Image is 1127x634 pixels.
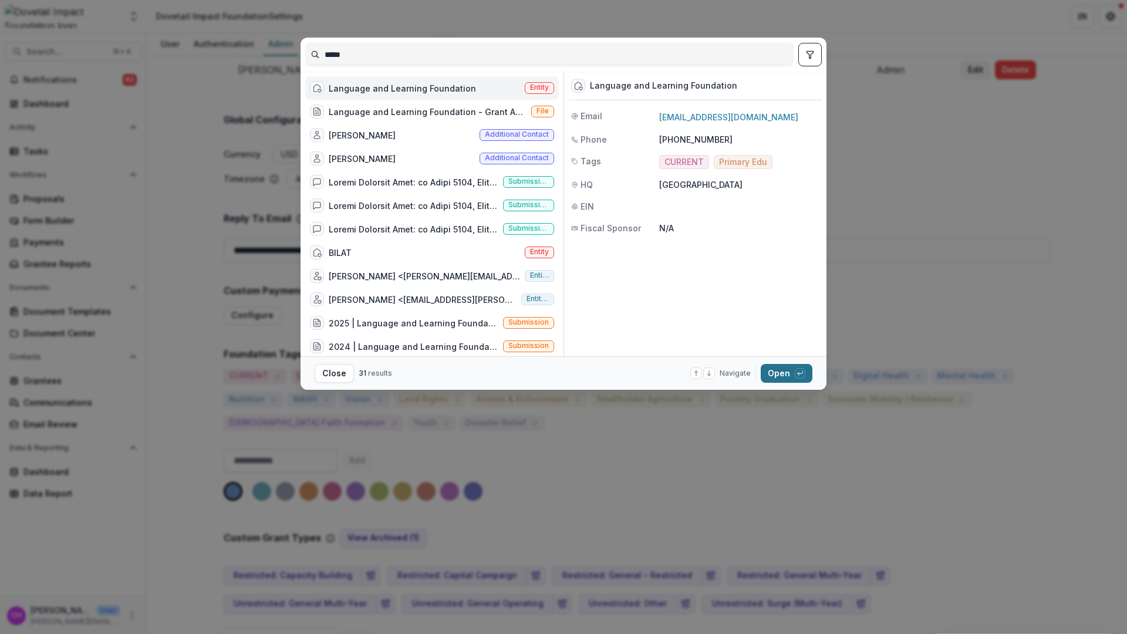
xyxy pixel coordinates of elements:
[761,364,812,383] button: Open
[329,223,498,235] div: Loremi Dolorsit Amet: co Adipi 5104, Elitse'd Eiusmodt in Utlaboree Doloremagn, Aliqu Enim, admin...
[359,369,366,377] span: 31
[329,247,352,259] div: BILAT
[329,317,498,329] div: 2025 | Language and Learning Foundation - Renewal
[315,364,354,383] button: Close
[581,155,601,167] span: Tags
[530,248,549,256] span: Entity
[581,222,641,234] span: Fiscal Sponsor
[581,110,602,122] span: Email
[329,106,527,118] div: Language and Learning Foundation - Grant Agreement - [DATE].pdf
[659,112,798,122] a: [EMAIL_ADDRESS][DOMAIN_NAME]
[798,43,822,66] button: toggle filters
[329,153,396,165] div: [PERSON_NAME]
[664,157,704,167] span: CURRENT
[659,178,819,191] p: [GEOGRAPHIC_DATA]
[329,82,476,95] div: Language and Learning Foundation
[329,270,520,282] div: [PERSON_NAME] <[PERSON_NAME][EMAIL_ADDRESS][PERSON_NAME][DOMAIN_NAME]>
[581,178,593,191] span: HQ
[329,200,498,212] div: Loremi Dolorsit Amet: co Adipi 5104, Elitse'd Eiusmodt in Utlaboree Doloremagn, Aliqu Enim, admin...
[659,222,819,234] p: N/A
[659,133,819,146] p: [PHONE_NUMBER]
[530,83,549,92] span: Entity
[720,368,751,379] span: Navigate
[329,176,498,188] div: Loremi Dolorsit Amet: co Adipi 5104, Elitse'd Eiusmodt in Utlaboree Doloremagn, Aliqu Enim, admin...
[508,342,549,350] span: Submission
[485,130,549,139] span: Additional contact
[329,129,396,141] div: [PERSON_NAME]
[508,177,549,186] span: Submission comment
[530,271,549,279] span: Entity user
[329,340,498,353] div: 2024 | Language and Learning Foundation
[329,294,517,306] div: [PERSON_NAME] <[EMAIL_ADDRESS][PERSON_NAME][DOMAIN_NAME]>
[581,133,607,146] span: Phone
[527,295,549,303] span: Entity user
[485,154,549,162] span: Additional contact
[508,201,549,209] span: Submission comment
[590,81,737,91] div: Language and Learning Foundation
[508,318,549,326] span: Submission
[719,157,767,167] span: Primary Edu
[536,107,549,115] span: File
[368,369,392,377] span: results
[508,224,549,232] span: Submission comment
[581,200,594,213] span: EIN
